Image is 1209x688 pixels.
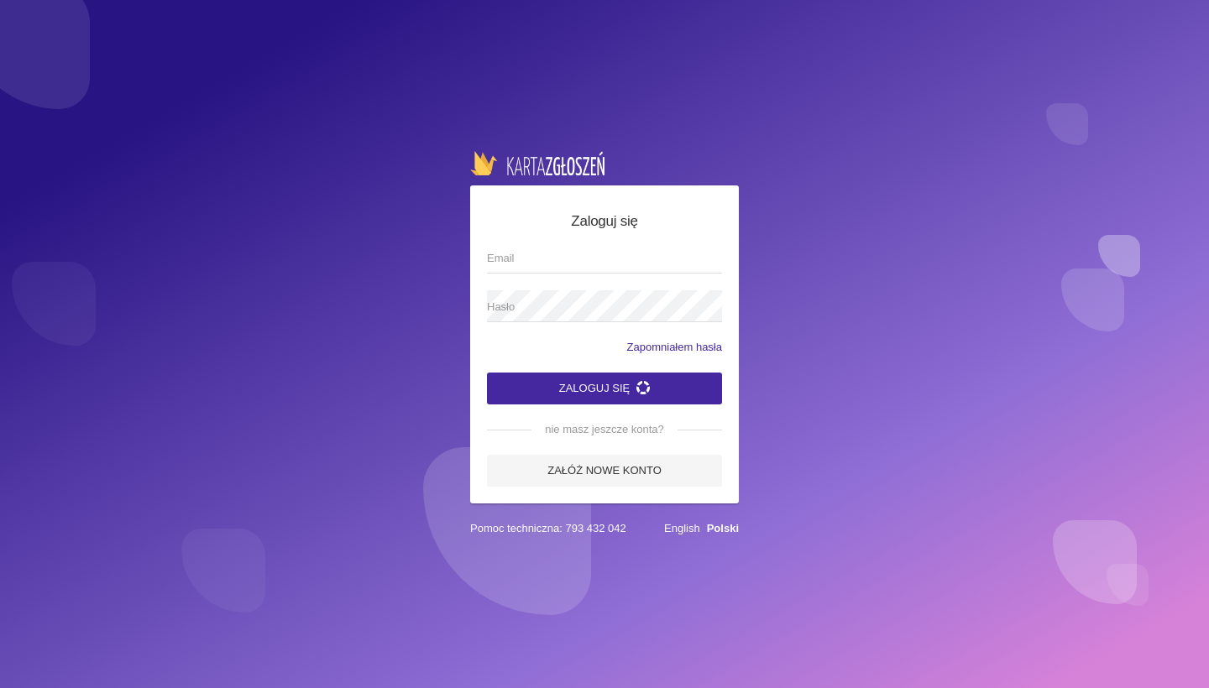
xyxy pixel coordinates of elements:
[531,421,678,438] span: nie masz jeszcze konta?
[664,522,700,534] a: English
[707,522,739,534] a: Polski
[470,520,626,537] span: Pomoc techniczna: 793 432 042
[487,373,722,404] button: Zaloguj się
[487,250,705,267] span: Email
[470,151,604,175] img: logo-karta.png
[627,339,722,356] a: Zapomniałem hasła
[487,455,722,487] a: Załóż nowe konto
[487,211,722,232] h5: Zaloguj się
[487,242,722,274] input: Email
[487,290,722,322] input: Hasło
[487,299,705,315] span: Hasło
